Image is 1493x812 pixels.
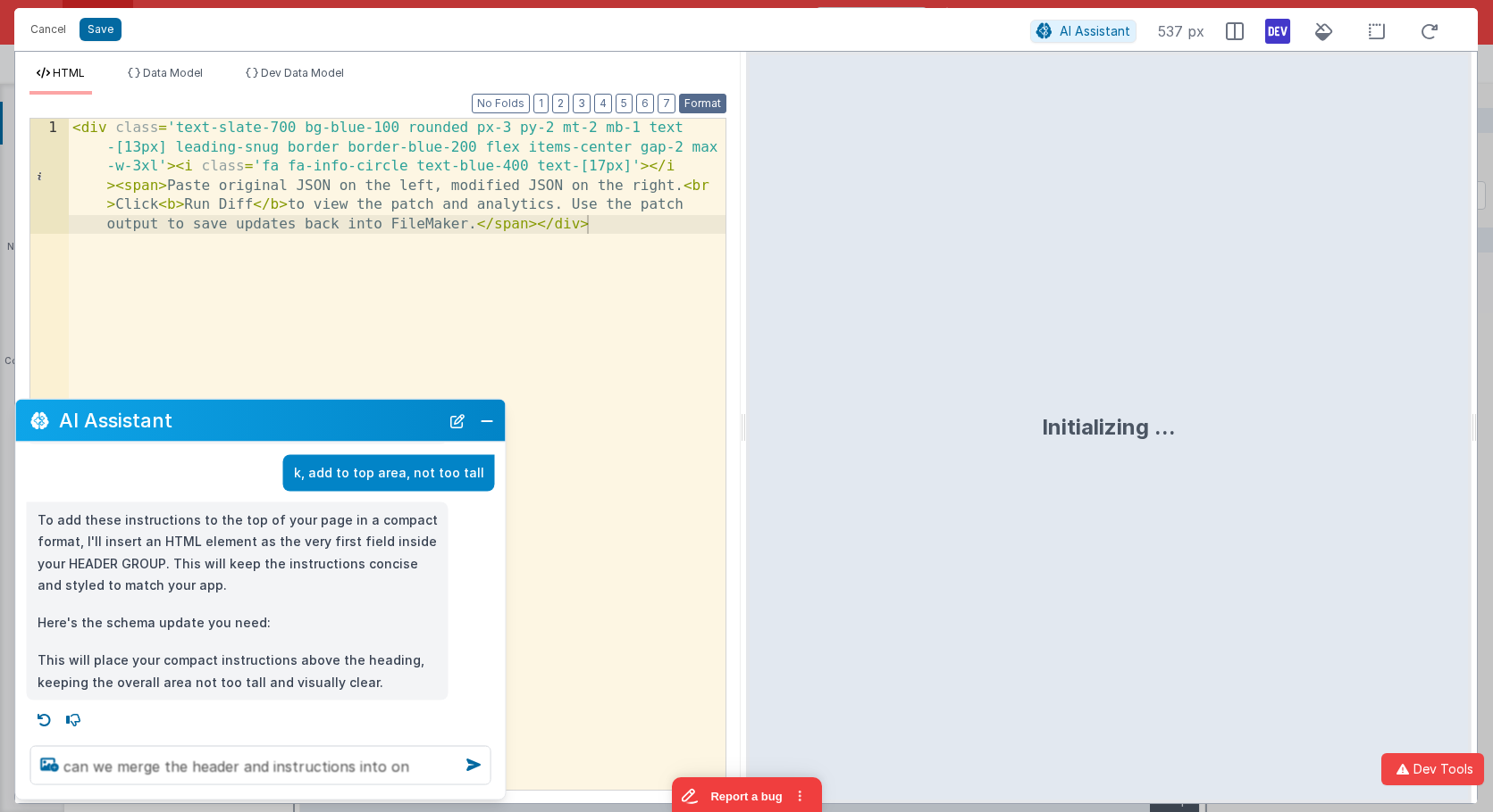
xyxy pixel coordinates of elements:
button: Format [679,94,726,113]
button: No Folds [472,94,530,113]
button: 3 [573,94,591,113]
button: 5 [616,94,633,113]
button: 7 [658,94,675,113]
span: HTML [53,66,85,79]
button: 6 [636,94,654,113]
button: 4 [594,94,612,113]
span: Data Model [143,66,203,79]
h2: AI Assistant [59,410,440,431]
button: Save [80,18,122,41]
p: Here's the schema update you need: [38,612,438,634]
button: 2 [552,94,569,113]
span: 537 px [1158,21,1204,42]
span: AI Assistant [1060,23,1130,38]
button: AI Assistant [1030,20,1137,43]
button: Close [475,408,499,433]
span: Dev Data Model [261,66,344,79]
button: 1 [533,94,549,113]
button: Cancel [21,17,75,42]
p: k, add to top area, not too tall [294,462,484,485]
div: Initializing ... [1042,413,1176,442]
button: Dev Tools [1381,753,1484,785]
p: This will place your compact instructions above the heading, keeping the overall area not too tal... [38,650,438,693]
button: New Chat [445,408,470,433]
div: 1 [30,119,69,234]
p: To add these instructions to the top of your page in a compact format, I'll insert an HTML elemen... [38,509,438,596]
